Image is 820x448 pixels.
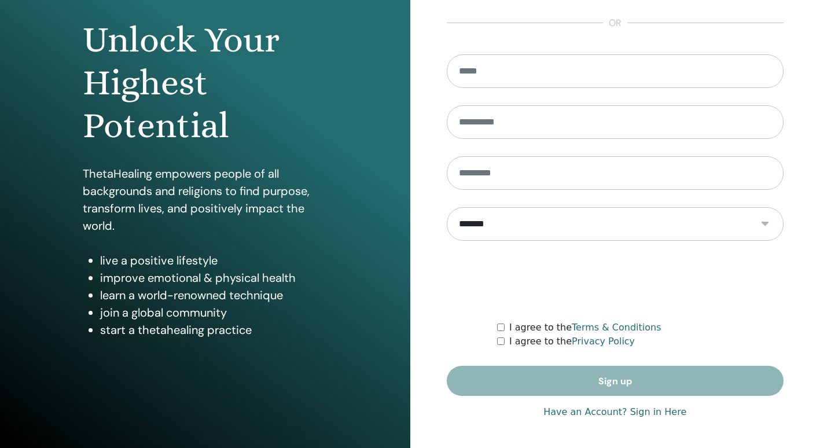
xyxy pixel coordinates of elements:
[100,287,327,304] li: learn a world-renowned technique
[509,321,661,335] label: I agree to the
[100,252,327,269] li: live a positive lifestyle
[543,405,686,419] a: Have an Account? Sign in Here
[100,269,327,287] li: improve emotional & physical health
[509,335,635,348] label: I agree to the
[100,321,327,339] li: start a thetahealing practice
[100,304,327,321] li: join a global community
[83,19,327,148] h1: Unlock Your Highest Potential
[527,258,703,303] iframe: reCAPTCHA
[572,322,661,333] a: Terms & Conditions
[83,165,327,234] p: ThetaHealing empowers people of all backgrounds and religions to find purpose, transform lives, a...
[603,16,627,30] span: or
[572,336,635,347] a: Privacy Policy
